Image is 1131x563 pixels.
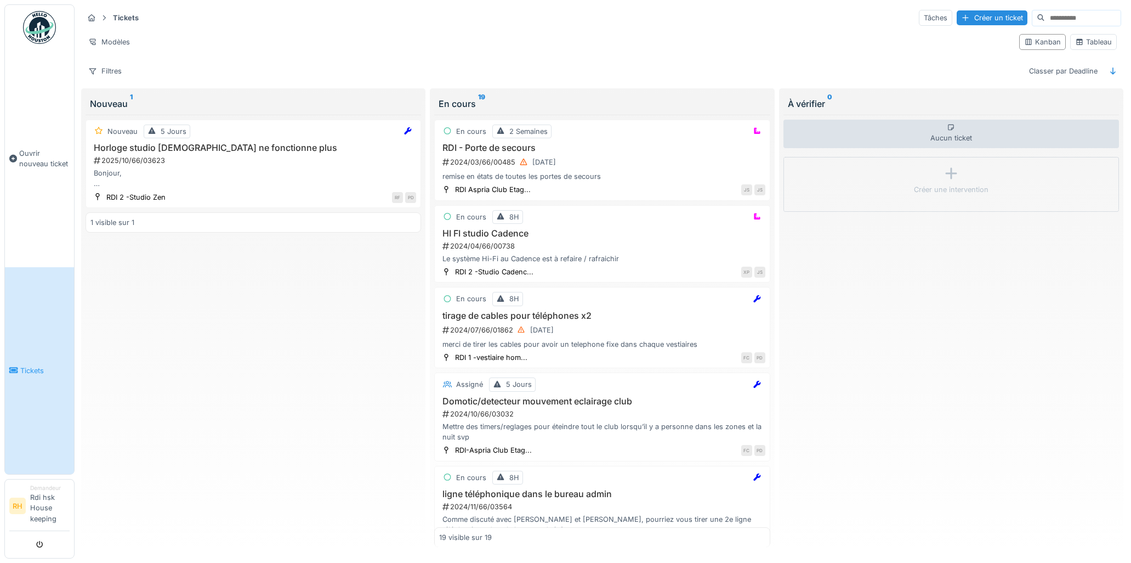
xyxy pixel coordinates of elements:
[509,212,519,222] div: 8H
[9,484,70,531] a: RH DemandeurRdi hsk House keeping
[107,126,138,137] div: Nouveau
[754,267,765,278] div: JS
[441,409,765,419] div: 2024/10/66/03032
[754,184,765,195] div: JS
[439,339,765,350] div: merci de tirer les cables pour avoir un telephone fixe dans chaque vestiaires
[509,472,519,483] div: 8H
[5,50,74,267] a: Ouvrir nouveau ticket
[439,254,765,264] div: Le système Hi-Fi au Cadence est à refaire / rafraichir
[455,445,532,455] div: RDI-Aspria Club Etag...
[741,352,752,363] div: FC
[439,514,765,535] div: Comme discuté avec [PERSON_NAME] et [PERSON_NAME], pourriez vous tirer une 2e ligne téléphonique ...
[23,11,56,44] img: Badge_color-CXgf-gQk.svg
[957,10,1027,25] div: Créer un ticket
[741,267,752,278] div: XP
[439,97,765,110] div: En cours
[1024,37,1061,47] div: Kanban
[439,421,765,442] div: Mettre des timers/reglages pour éteindre tout le club lorsqu’il y a personne dans les zones et la...
[83,34,135,50] div: Modèles
[93,155,416,166] div: 2025/10/66/03623
[754,445,765,456] div: PD
[439,228,765,239] h3: HI FI studio Cadence
[455,352,527,363] div: RDI 1 -vestiaire hom...
[90,168,416,189] div: Bonjour, L'horloge du studio [DEMOGRAPHIC_DATA] ne fonctionne plus. [GEOGRAPHIC_DATA]
[441,502,765,512] div: 2024/11/66/03564
[106,192,166,202] div: RDI 2 -Studio Zen
[827,97,832,110] sup: 0
[439,143,765,153] h3: RDI - Porte de secours
[456,472,486,483] div: En cours
[130,97,133,110] sup: 1
[5,267,74,474] a: Tickets
[30,484,70,528] li: Rdi hsk House keeping
[441,155,765,169] div: 2024/03/66/00485
[741,184,752,195] div: JS
[392,192,403,203] div: RF
[783,120,1119,148] div: Aucun ticket
[90,217,134,228] div: 1 visible sur 1
[90,97,417,110] div: Nouveau
[83,63,127,79] div: Filtres
[456,294,486,304] div: En cours
[439,311,765,321] h3: tirage de cables pour téléphones x2
[456,212,486,222] div: En cours
[509,294,519,304] div: 8H
[788,97,1115,110] div: À vérifier
[456,379,483,390] div: Assigné
[19,148,70,169] span: Ouvrir nouveau ticket
[509,126,548,137] div: 2 Semaines
[9,498,26,514] li: RH
[439,489,765,499] h3: ligne téléphonique dans le bureau admin
[405,192,416,203] div: PD
[439,532,492,542] div: 19 visible sur 19
[90,143,416,153] h3: Horloge studio [DEMOGRAPHIC_DATA] ne fonctionne plus
[741,445,752,456] div: FC
[532,157,556,167] div: [DATE]
[441,323,765,337] div: 2024/07/66/01862
[455,184,531,195] div: RDI Aspria Club Etag...
[478,97,485,110] sup: 19
[456,126,486,137] div: En cours
[30,484,70,492] div: Demandeur
[530,325,554,335] div: [DATE]
[455,267,533,277] div: RDI 2 -Studio Cadenc...
[919,10,952,26] div: Tâches
[1075,37,1112,47] div: Tableau
[914,184,988,195] div: Créer une intervention
[20,365,70,376] span: Tickets
[439,396,765,407] h3: Domotic/detecteur mouvement eclairage club
[161,126,186,137] div: 5 Jours
[1024,63,1102,79] div: Classer par Deadline
[754,352,765,363] div: PD
[441,241,765,251] div: 2024/04/66/00738
[506,379,532,390] div: 5 Jours
[109,13,143,23] strong: Tickets
[439,171,765,182] div: remise en états de toutes les portes de secours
